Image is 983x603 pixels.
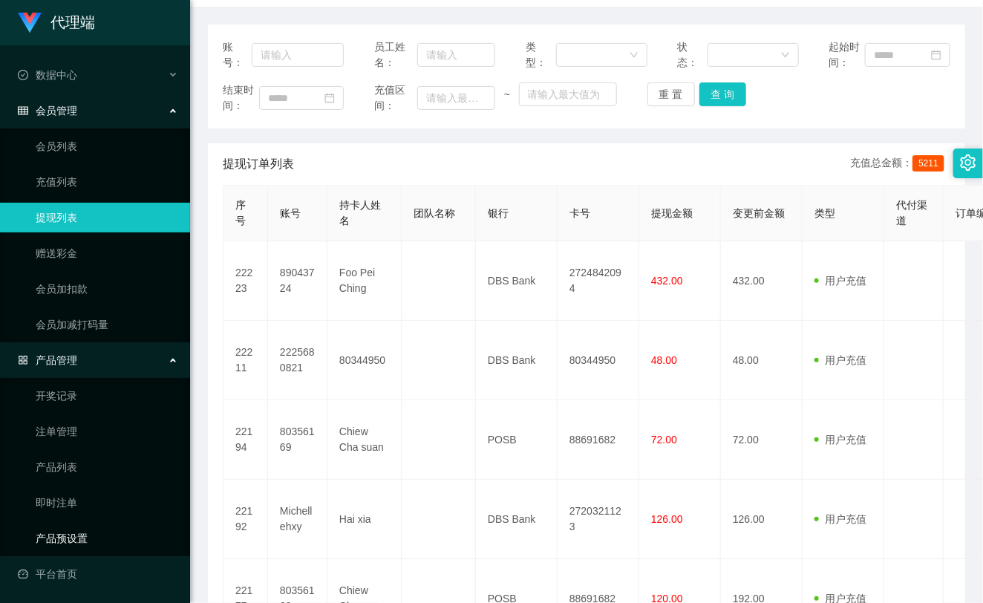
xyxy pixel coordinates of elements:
[495,87,518,102] span: ~
[476,241,558,321] td: DBS Bank
[268,480,327,559] td: Michellehxy
[417,86,495,110] input: 请输入最小值为
[339,199,381,226] span: 持卡人姓名
[268,400,327,480] td: 80356169
[558,480,639,559] td: 2720321123
[558,321,639,400] td: 80344950
[721,321,803,400] td: 48.00
[677,39,708,71] span: 状态：
[18,70,28,80] i: 图标: check-circle-o
[374,82,417,114] span: 充值区间：
[781,50,790,61] i: 图标: down
[526,39,556,71] span: 类型：
[829,39,866,71] span: 起始时间：
[476,480,558,559] td: DBS Bank
[721,480,803,559] td: 126.00
[814,434,866,446] span: 用户充值
[36,488,178,518] a: 即时注单
[488,207,509,219] span: 银行
[18,16,95,27] a: 代理端
[280,207,301,219] span: 账号
[223,39,252,71] span: 账号：
[558,241,639,321] td: 2724842094
[36,417,178,446] a: 注单管理
[18,559,178,589] a: 图标: dashboard平台首页
[931,50,941,60] i: 图标: calendar
[18,69,77,81] span: 数据中心
[324,93,335,103] i: 图标: calendar
[36,167,178,197] a: 充值列表
[36,452,178,482] a: 产品列表
[327,321,402,400] td: 80344950
[814,513,866,525] span: 用户充值
[252,43,344,67] input: 请输入
[18,355,28,365] i: 图标: appstore-o
[36,203,178,232] a: 提现列表
[36,381,178,411] a: 开奖记录
[814,354,866,366] span: 用户充值
[36,274,178,304] a: 会员加扣款
[36,524,178,553] a: 产品预设置
[651,434,677,446] span: 72.00
[814,207,835,219] span: 类型
[558,400,639,480] td: 88691682
[374,39,417,71] span: 员工姓名：
[721,241,803,321] td: 432.00
[476,321,558,400] td: DBS Bank
[569,207,590,219] span: 卡号
[223,480,268,559] td: 22192
[36,238,178,268] a: 赠送彩金
[18,354,77,366] span: 产品管理
[850,155,950,173] div: 充值总金额：
[268,321,327,400] td: 2225680821
[651,275,683,287] span: 432.00
[814,275,866,287] span: 用户充值
[896,199,927,226] span: 代付渠道
[18,105,77,117] span: 会员管理
[223,82,259,114] span: 结束时间：
[651,207,693,219] span: 提现金额
[235,199,246,226] span: 序号
[327,241,402,321] td: Foo Pei Ching
[630,50,639,61] i: 图标: down
[36,310,178,339] a: 会员加减打码量
[476,400,558,480] td: POSB
[912,155,944,172] span: 5211
[223,155,294,173] span: 提现订单列表
[699,82,747,106] button: 查 询
[18,13,42,33] img: logo.9652507e.png
[960,154,976,171] i: 图标: setting
[327,480,402,559] td: Hai xia
[417,43,495,67] input: 请输入
[519,82,617,106] input: 请输入最大值为
[647,82,695,106] button: 重 置
[36,131,178,161] a: 会员列表
[651,354,677,366] span: 48.00
[733,207,785,219] span: 变更前金额
[223,400,268,480] td: 22194
[327,400,402,480] td: Chiew Cha suan
[721,400,803,480] td: 72.00
[223,321,268,400] td: 22211
[223,241,268,321] td: 22223
[268,241,327,321] td: 89043724
[651,513,683,525] span: 126.00
[414,207,455,219] span: 团队名称
[18,105,28,116] i: 图标: table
